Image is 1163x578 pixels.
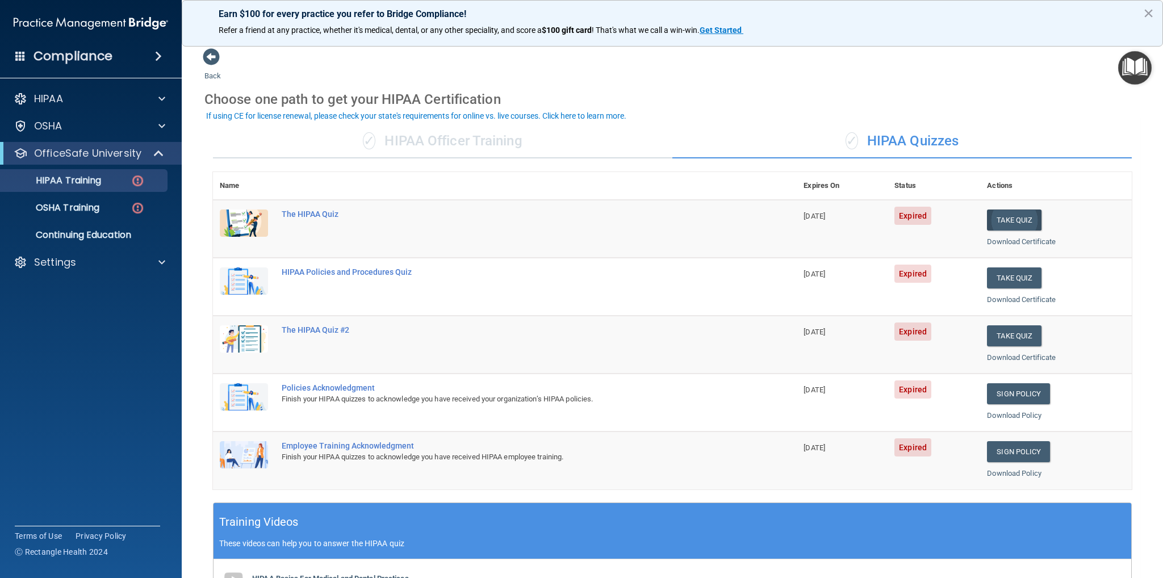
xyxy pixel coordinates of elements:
button: Open Resource Center [1118,51,1152,85]
button: Take Quiz [987,210,1041,231]
a: Download Certificate [987,353,1056,362]
a: Get Started [700,26,743,35]
span: ✓ [846,132,858,149]
h5: Training Videos [219,512,299,532]
a: Sign Policy [987,441,1050,462]
span: [DATE] [804,386,825,394]
a: Back [204,58,221,80]
a: HIPAA [14,92,165,106]
a: OfficeSafe University [14,146,165,160]
p: Settings [34,256,76,269]
span: Ⓒ Rectangle Health 2024 [15,546,108,558]
a: Download Policy [987,411,1041,420]
div: The HIPAA Quiz #2 [282,325,740,334]
a: Settings [14,256,165,269]
div: The HIPAA Quiz [282,210,740,219]
th: Name [213,172,275,200]
div: Employee Training Acknowledgment [282,441,740,450]
p: OSHA Training [7,202,99,213]
h4: Compliance [34,48,112,64]
div: Policies Acknowledgment [282,383,740,392]
a: Download Certificate [987,237,1056,246]
a: Sign Policy [987,383,1050,404]
th: Status [888,172,980,200]
img: PMB logo [14,12,168,35]
p: OSHA [34,119,62,133]
button: Close [1143,4,1154,22]
p: HIPAA [34,92,63,106]
p: These videos can help you to answer the HIPAA quiz [219,539,1126,548]
span: Expired [894,322,931,341]
strong: Get Started [700,26,742,35]
span: [DATE] [804,443,825,452]
p: OfficeSafe University [34,146,141,160]
a: Terms of Use [15,530,62,542]
img: danger-circle.6113f641.png [131,174,145,188]
span: [DATE] [804,328,825,336]
button: If using CE for license renewal, please check your state's requirements for online vs. live cours... [204,110,628,122]
div: Finish your HIPAA quizzes to acknowledge you have received your organization’s HIPAA policies. [282,392,740,406]
div: If using CE for license renewal, please check your state's requirements for online vs. live cours... [206,112,626,120]
img: danger-circle.6113f641.png [131,201,145,215]
a: Download Policy [987,469,1041,478]
th: Actions [980,172,1132,200]
p: Earn $100 for every practice you refer to Bridge Compliance! [219,9,1126,19]
a: Privacy Policy [76,530,127,542]
span: Expired [894,438,931,456]
div: HIPAA Policies and Procedures Quiz [282,267,740,277]
span: ✓ [363,132,375,149]
th: Expires On [797,172,888,200]
span: Expired [894,380,931,399]
span: Refer a friend at any practice, whether it's medical, dental, or any other speciality, and score a [219,26,542,35]
button: Take Quiz [987,267,1041,288]
div: HIPAA Quizzes [672,124,1132,158]
span: [DATE] [804,212,825,220]
a: OSHA [14,119,165,133]
strong: $100 gift card [542,26,592,35]
span: Expired [894,207,931,225]
span: [DATE] [804,270,825,278]
div: Finish your HIPAA quizzes to acknowledge you have received HIPAA employee training. [282,450,740,464]
p: HIPAA Training [7,175,101,186]
span: Expired [894,265,931,283]
a: Download Certificate [987,295,1056,304]
button: Take Quiz [987,325,1041,346]
span: ! That's what we call a win-win. [592,26,700,35]
p: Continuing Education [7,229,162,241]
div: Choose one path to get your HIPAA Certification [204,83,1140,116]
div: HIPAA Officer Training [213,124,672,158]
